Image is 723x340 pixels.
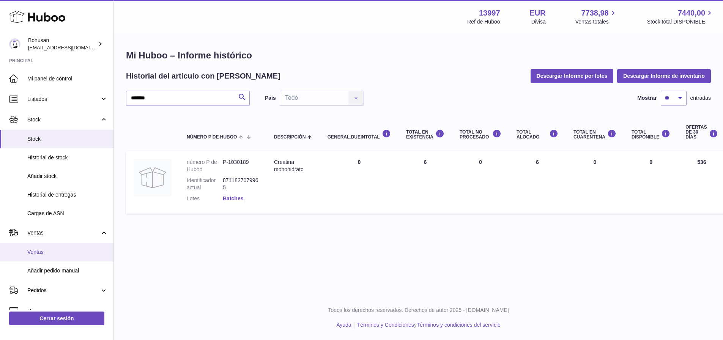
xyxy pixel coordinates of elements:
[575,18,617,25] span: Ventas totales
[27,229,100,236] span: Ventas
[467,18,500,25] div: Ref de Huboo
[647,18,714,25] span: Stock total DISPONIBLE
[320,151,399,213] td: 0
[27,116,100,123] span: Stock
[27,307,108,315] span: Uso
[274,135,306,140] span: Descripción
[187,135,237,140] span: número P de Huboo
[678,8,705,18] span: 7440,00
[531,69,614,83] button: Descargar Informe por lotes
[223,195,243,201] a: Batches
[28,44,112,50] span: [EMAIL_ADDRESS][DOMAIN_NAME]
[460,129,501,140] div: Total NO PROCESADO
[573,129,616,140] div: Total en CUARENTENA
[223,177,259,191] dd: 8711827079965
[637,94,657,102] label: Mostrar
[647,8,714,25] a: 7440,00 Stock total DISPONIBLE
[328,129,391,140] div: general.dueInTotal
[28,37,96,51] div: Bonusan
[617,69,711,83] button: Descargar Informe de inventario
[27,154,108,161] span: Historial de stock
[27,249,108,256] span: Ventas
[452,151,509,213] td: 0
[120,307,717,314] p: Todos los derechos reservados. Derechos de autor 2025 - [DOMAIN_NAME]
[27,287,100,294] span: Pedidos
[575,8,617,25] a: 7738,98 Ventas totales
[479,8,500,18] strong: 13997
[9,38,20,50] img: info@bonusan.es
[581,8,608,18] span: 7738,98
[690,94,711,102] span: entradas
[27,173,108,180] span: Añadir stock
[27,210,108,217] span: Cargas de ASN
[530,8,546,18] strong: EUR
[354,321,501,329] li: y
[509,151,566,213] td: 6
[594,159,597,165] span: 0
[134,159,172,197] img: product image
[187,195,223,202] dt: Lotes
[126,71,280,81] h2: Historial del artículo con [PERSON_NAME]
[632,129,670,140] div: Total DISPONIBLE
[336,322,351,328] a: Ayuda
[624,151,678,213] td: 0
[27,75,108,82] span: Mi panel de control
[685,125,718,140] div: OFERTAS DE 30 DÍAS
[187,177,223,191] dt: Identificador actual
[126,49,711,61] h1: Mi Huboo – Informe histórico
[399,151,452,213] td: 6
[417,322,501,328] a: Términos y condiciones del servicio
[27,135,108,143] span: Stock
[27,96,100,103] span: Listados
[27,191,108,198] span: Historial de entregas
[531,18,546,25] div: Divisa
[357,322,414,328] a: Términos y Condiciones
[223,159,259,173] dd: P-1030189
[406,129,444,140] div: Total en EXISTENCIA
[274,159,312,173] div: Creatina monohidrato
[517,129,558,140] div: Total ALOCADO
[27,267,108,274] span: Añadir pedido manual
[187,159,223,173] dt: número P de Huboo
[265,94,276,102] label: País
[9,312,104,325] a: Cerrar sesión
